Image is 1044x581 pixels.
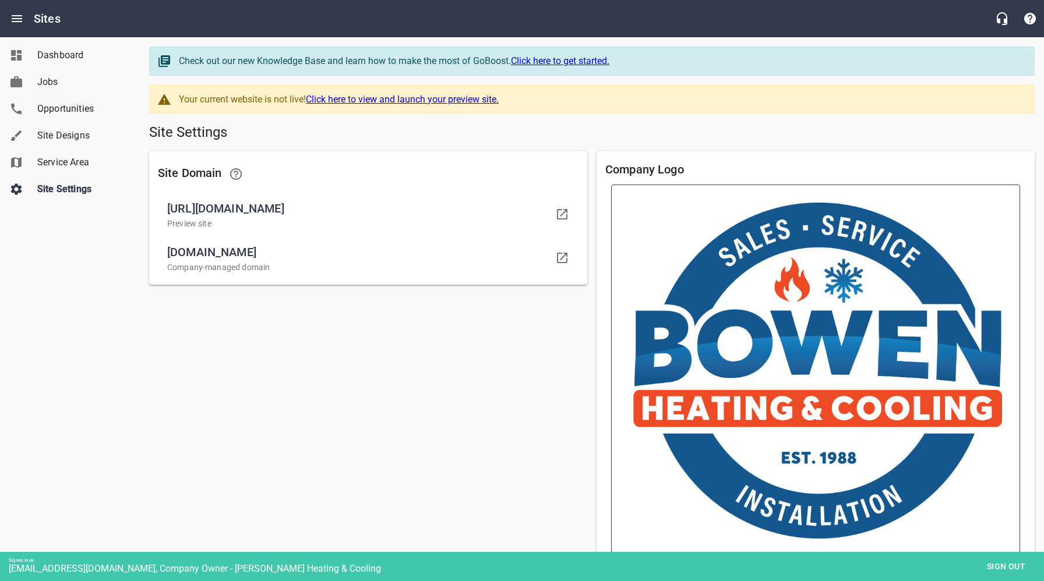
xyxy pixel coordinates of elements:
[306,94,499,105] a: Click here to view and launch your preview site.
[179,93,1022,107] div: Your current website is not live!
[34,9,61,28] h6: Sites
[149,123,1035,142] h5: Site Settings
[158,160,579,188] h6: Site Domain
[167,199,551,218] span: [URL][DOMAIN_NAME]
[629,203,1002,539] img: 7756-BowenHeating%26Cooling_Logo_NoOutline_PNG%20%281%29.png
[988,5,1016,33] button: Live Chat
[3,5,31,33] button: Open drawer
[179,54,1022,68] div: Check out our new Knowledge Base and learn how to make the most of GoBoost.
[977,556,1035,578] button: Sign out
[167,218,551,230] p: Preview site
[605,160,1026,179] h6: Company Logo
[548,244,576,272] a: Visit your domain
[37,48,126,62] span: Dashboard
[37,155,126,169] span: Service Area
[37,75,126,89] span: Jobs
[9,563,1044,574] div: [EMAIL_ADDRESS][DOMAIN_NAME], Company Owner - [PERSON_NAME] Heating & Cooling
[9,558,1044,563] div: Signed in as
[982,559,1031,574] span: Sign out
[167,243,551,261] span: [DOMAIN_NAME]
[37,102,126,116] span: Opportunities
[37,129,126,143] span: Site Designs
[1016,5,1044,33] button: Support Portal
[548,200,576,228] a: Visit your domain
[149,85,1035,114] a: Your current website is not live!Click here to view and launch your preview site.
[511,55,609,66] a: Click here to get started.
[222,160,250,188] a: Learn more about Domains
[37,182,126,196] span: Site Settings
[167,261,551,274] p: Company-managed domain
